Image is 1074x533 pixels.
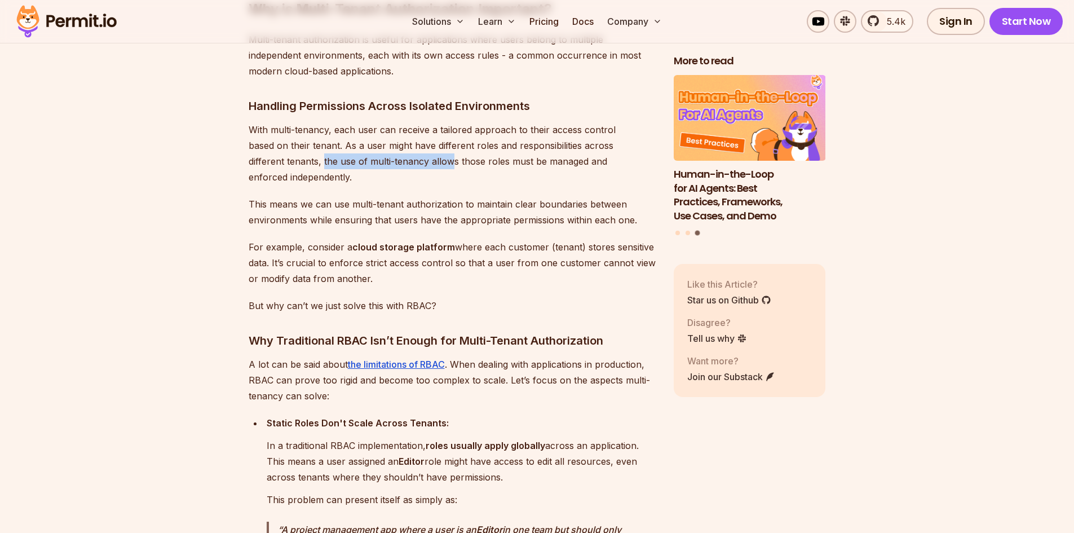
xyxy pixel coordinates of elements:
[675,230,680,235] button: Go to slide 1
[687,369,775,383] a: Join our Substack
[426,440,545,451] strong: roles usually apply globally
[687,331,747,345] a: Tell us why
[861,10,913,33] a: 5.4k
[687,277,771,290] p: Like this Article?
[674,75,826,161] img: Human-in-the-Loop for AI Agents: Best Practices, Frameworks, Use Cases, and Demo
[880,15,905,28] span: 5.4k
[249,332,656,350] h3: Why Traditional RBAC Isn’t Enough for Multi-Tenant Authorization
[687,315,747,329] p: Disagree?
[408,10,469,33] button: Solutions
[267,417,449,429] strong: Static Roles Don't Scale Across Tenants:
[348,359,445,370] a: the limitations of RBAC
[674,167,826,223] h3: Human-in-the-Loop for AI Agents: Best Practices, Frameworks, Use Cases, and Demo
[249,97,656,115] h3: Handling Permissions Across Isolated Environments
[399,456,425,467] strong: Editor
[249,298,656,314] p: But why can’t we just solve this with RBAC?
[687,354,775,367] p: Want more?
[267,492,656,508] p: This problem can present itself as simply as:
[249,32,656,79] p: Multi-tenant authorization is useful for applications where users belong to multiple independent ...
[674,54,826,68] h2: More to read
[674,75,826,237] div: Posts
[249,239,656,287] p: For example, consider a where each customer (tenant) stores sensitive data. It’s crucial to enfor...
[603,10,666,33] button: Company
[686,230,690,235] button: Go to slide 2
[352,241,455,253] strong: cloud storage platform
[474,10,520,33] button: Learn
[687,293,771,306] a: Star us on Github
[674,75,826,223] li: 3 of 3
[695,230,700,235] button: Go to slide 3
[927,8,985,35] a: Sign In
[989,8,1063,35] a: Start Now
[249,356,656,404] p: A lot can be said about . When dealing with applications in production, RBAC can prove too rigid ...
[249,122,656,185] p: With multi-tenancy, each user can receive a tailored approach to their access control based on th...
[249,196,656,228] p: This means we can use multi-tenant authorization to maintain clear boundaries between environment...
[267,438,656,485] p: In a traditional RBAC implementation, across an application. This means a user assigned an role m...
[11,2,122,41] img: Permit logo
[525,10,563,33] a: Pricing
[674,75,826,223] a: Human-in-the-Loop for AI Agents: Best Practices, Frameworks, Use Cases, and DemoHuman-in-the-Loop...
[568,10,598,33] a: Docs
